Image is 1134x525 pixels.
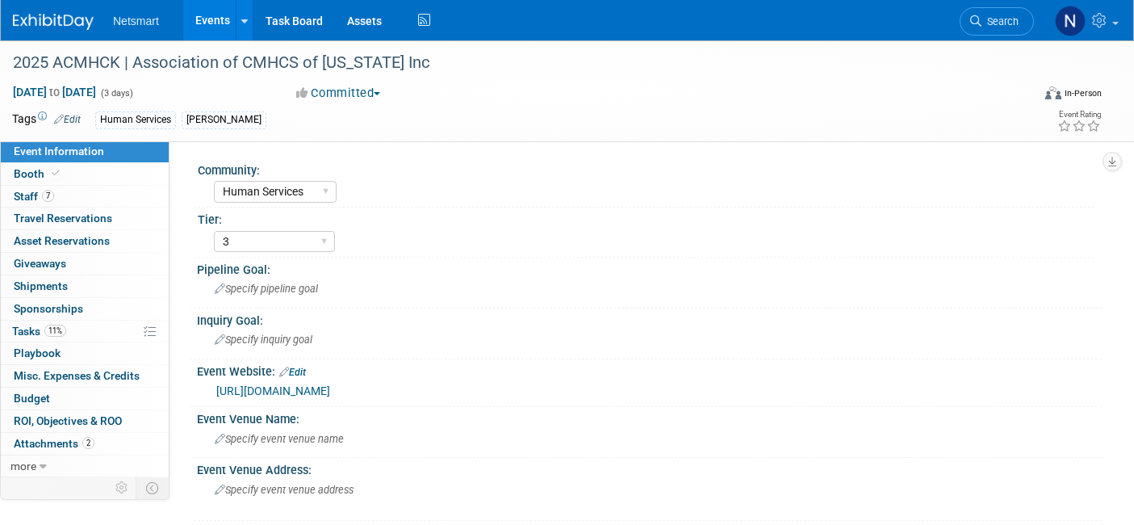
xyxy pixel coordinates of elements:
span: Booth [14,167,63,180]
td: Toggle Event Tabs [136,477,169,498]
a: ROI, Objectives & ROO [1,410,169,432]
span: 7 [42,190,54,202]
span: Asset Reservations [14,234,110,247]
a: Staff7 [1,186,169,208]
span: Shipments [14,279,68,292]
span: (3 days) [99,88,133,99]
a: Travel Reservations [1,208,169,229]
a: Playbook [1,342,169,364]
a: Edit [54,114,81,125]
div: Tier: [198,208,1094,228]
span: Playbook [14,346,61,359]
span: ROI, Objectives & ROO [14,414,122,427]
span: Misc. Expenses & Credits [14,369,140,382]
a: Event Information [1,141,169,162]
div: Event Venue Name: [197,407,1102,427]
span: Staff [14,190,54,203]
a: Edit [279,367,306,378]
a: Misc. Expenses & Credits [1,365,169,387]
a: Budget [1,388,169,409]
a: Booth [1,163,169,185]
div: Event Venue Address: [197,458,1102,478]
span: to [47,86,62,99]
span: Sponsorships [14,302,83,315]
a: Search [960,7,1034,36]
span: Event Information [14,145,104,157]
div: Community: [198,158,1094,178]
a: [URL][DOMAIN_NAME] [216,384,330,397]
span: Netsmart [113,15,159,27]
td: Tags [12,111,81,129]
a: Attachments2 [1,433,169,455]
span: Search [981,15,1019,27]
a: Sponsorships [1,298,169,320]
div: In-Person [1064,87,1102,99]
span: 11% [44,325,66,337]
a: Tasks11% [1,321,169,342]
div: Event Rating [1057,111,1101,119]
span: Specify pipeline goal [215,283,318,295]
div: 2025 ACMHCK | Association of CMHCS of [US_STATE] Inc [7,48,1009,78]
span: Specify event venue name [215,433,344,445]
div: [PERSON_NAME] [182,111,266,128]
button: Committed [291,85,387,102]
span: 2 [82,437,94,449]
span: Giveaways [14,257,66,270]
i: Booth reservation complete [52,169,60,178]
img: Nina Finn [1055,6,1086,36]
a: Giveaways [1,253,169,275]
span: more [10,460,36,472]
a: Asset Reservations [1,230,169,252]
div: Human Services [95,111,176,128]
span: Attachments [14,437,94,450]
div: Inquiry Goal: [197,309,1102,329]
a: Shipments [1,275,169,297]
span: Tasks [12,325,66,338]
td: Personalize Event Tab Strip [108,477,136,498]
div: Event Format [940,84,1102,108]
span: Specify event venue address [215,484,354,496]
img: Format-Inperson.png [1045,86,1061,99]
div: Event Website: [197,359,1102,380]
span: Travel Reservations [14,212,112,225]
span: Specify inquiry goal [215,334,312,346]
span: Budget [14,392,50,405]
span: [DATE] [DATE] [12,85,97,99]
div: Pipeline Goal: [197,258,1102,278]
a: more [1,456,169,477]
img: ExhibitDay [13,14,94,30]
